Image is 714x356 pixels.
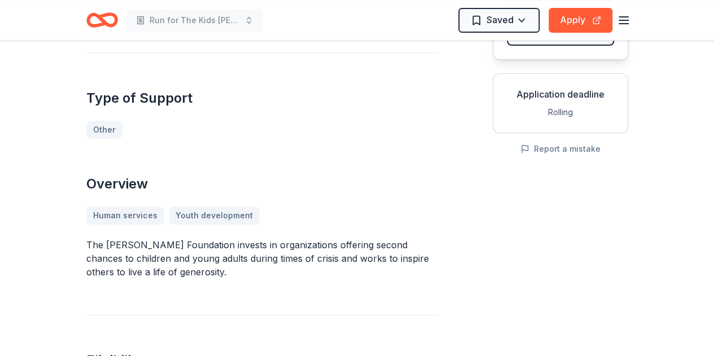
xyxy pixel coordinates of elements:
a: Other [86,121,122,139]
h2: Overview [86,175,439,193]
button: Saved [458,8,540,33]
div: Rolling [502,106,619,119]
span: Saved [487,12,514,27]
div: Application deadline [502,87,619,101]
button: Run for The Kids [PERSON_NAME] Memorial Fund 5K [127,9,262,32]
a: Home [86,7,118,33]
span: Run for The Kids [PERSON_NAME] Memorial Fund 5K [150,14,240,27]
button: Apply [549,8,612,33]
p: The [PERSON_NAME] Foundation invests in organizations offering second chances to children and you... [86,238,439,279]
button: Report a mistake [520,142,601,156]
h2: Type of Support [86,89,439,107]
